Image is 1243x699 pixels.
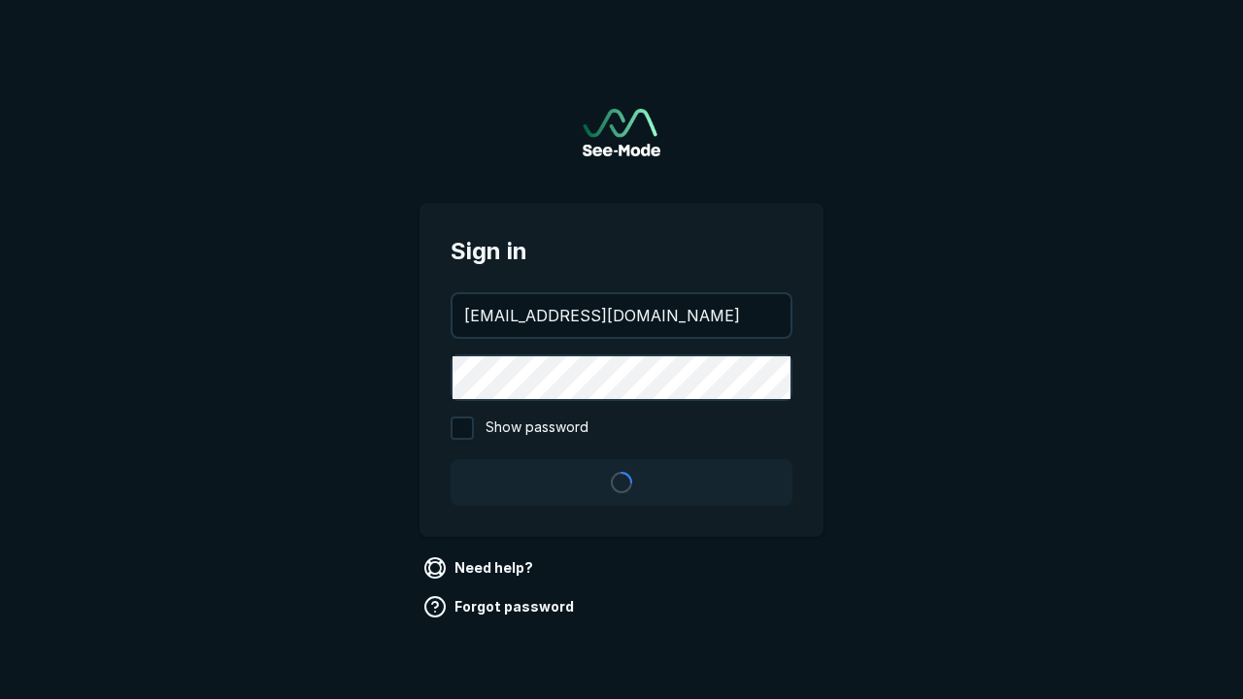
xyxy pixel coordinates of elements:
a: Go to sign in [583,109,660,156]
img: See-Mode Logo [583,109,660,156]
span: Sign in [451,234,792,269]
a: Need help? [420,552,541,583]
span: Show password [486,416,588,440]
a: Forgot password [420,591,582,622]
input: your@email.com [453,294,790,337]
